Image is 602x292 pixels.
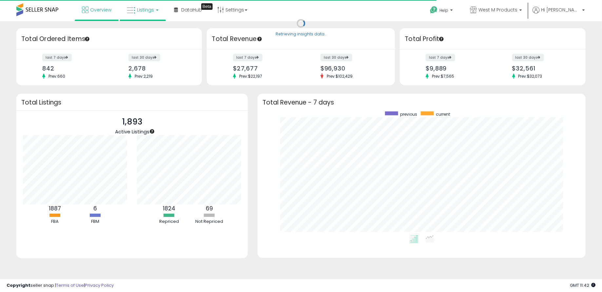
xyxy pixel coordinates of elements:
span: Prev: 660 [45,73,68,79]
div: seller snap | | [7,282,114,289]
p: 1,893 [115,116,149,128]
div: Tooltip anchor [149,128,155,134]
span: Prev: $102,429 [323,73,356,79]
div: Retrieving insights data.. [276,31,326,37]
span: Prev: 2,219 [131,73,156,79]
div: Tooltip anchor [84,36,90,42]
a: Terms of Use [56,282,84,288]
label: last 7 days [42,54,72,61]
a: Privacy Policy [85,282,114,288]
b: 69 [206,204,213,212]
h3: Total Revenue [212,34,390,44]
b: 1887 [49,204,61,212]
div: Tooltip anchor [438,36,444,42]
span: West M Products [478,7,517,13]
div: $27,677 [233,65,296,72]
span: previous [400,111,418,117]
label: last 30 days [320,54,352,61]
span: 2025-10-14 11:42 GMT [570,282,595,288]
h3: Total Ordered Items [21,34,197,44]
a: Hi [PERSON_NAME] [533,7,585,21]
b: 6 [93,204,97,212]
label: last 7 days [426,54,455,61]
span: Prev: $22,197 [236,73,265,79]
strong: Copyright [7,282,30,288]
span: Listings [137,7,154,13]
a: Help [425,1,459,21]
div: 2,678 [128,65,190,72]
div: FBM [76,219,115,225]
div: FBA [35,219,75,225]
div: Not Repriced [190,219,229,225]
div: $9,889 [426,65,488,72]
i: Get Help [430,6,438,14]
span: DataHub [181,7,202,13]
span: Help [439,8,448,13]
span: Hi [PERSON_NAME] [541,7,580,13]
b: 1824 [163,204,175,212]
div: Tooltip anchor [201,3,213,10]
div: $32,561 [512,65,574,72]
span: Overview [90,7,111,13]
div: $96,930 [320,65,383,72]
h3: Total Listings [21,100,243,105]
label: last 30 days [512,54,544,61]
div: Repriced [149,219,189,225]
label: last 30 days [128,54,160,61]
span: current [436,111,450,117]
div: 842 [42,65,104,72]
span: Prev: $32,073 [515,73,546,79]
label: last 7 days [233,54,262,61]
h3: Total Profit [405,34,580,44]
div: Tooltip anchor [257,36,262,42]
h3: Total Revenue - 7 days [262,100,581,105]
span: Prev: $7,565 [429,73,457,79]
span: Active Listings [115,128,149,135]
